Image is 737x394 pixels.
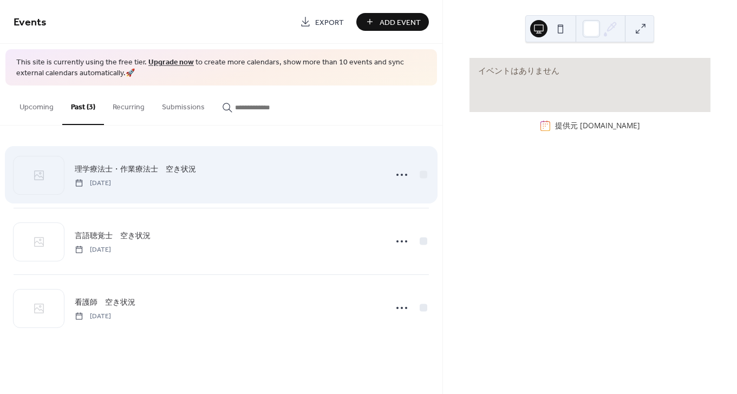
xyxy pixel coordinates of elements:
[580,120,640,130] a: [DOMAIN_NAME]
[148,55,194,70] a: Upgrade now
[555,120,640,131] div: 提供元
[75,163,196,175] span: 理学療法士・作業療法士 空き状況
[315,17,344,28] span: Export
[11,86,62,124] button: Upcoming
[62,86,104,125] button: Past (3)
[75,311,111,321] span: [DATE]
[356,13,429,31] button: Add Event
[478,64,702,77] div: イベントはありません
[153,86,213,124] button: Submissions
[292,13,352,31] a: Export
[380,17,421,28] span: Add Event
[16,57,426,78] span: This site is currently using the free tier. to create more calendars, show more than 10 events an...
[75,297,135,308] span: 看護師 空き状況
[75,178,111,188] span: [DATE]
[75,296,135,308] a: 看護師 空き状況
[14,12,47,33] span: Events
[75,163,196,175] a: 理学療法士・作業療法士 空き状況
[75,245,111,254] span: [DATE]
[104,86,153,124] button: Recurring
[75,229,151,242] a: 言語聴覚士 空き状況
